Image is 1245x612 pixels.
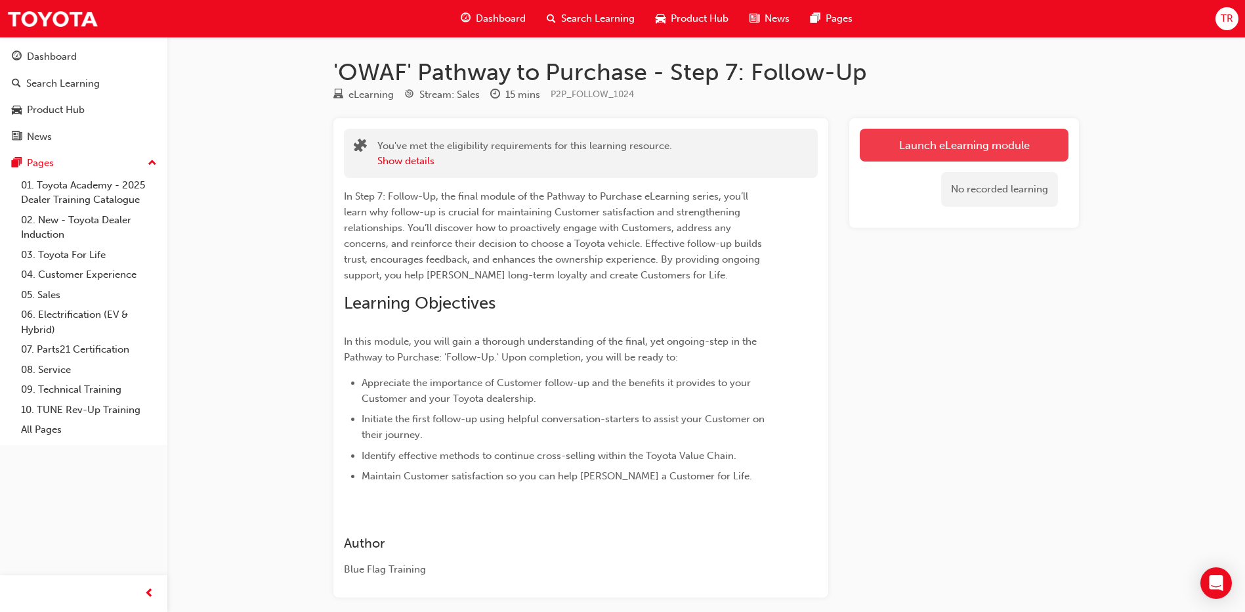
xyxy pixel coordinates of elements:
span: guage-icon [461,11,471,27]
span: Appreciate the importance of Customer follow-up and the benefits it provides to your Customer and... [362,377,753,404]
span: Learning Objectives [344,293,496,313]
a: news-iconNews [739,5,800,32]
span: In this module, you will gain a thorough understanding of the final, yet ongoing-step in the Path... [344,336,759,363]
button: DashboardSearch LearningProduct HubNews [5,42,162,151]
span: target-icon [404,89,414,101]
div: Blue Flag Training [344,562,770,577]
div: Dashboard [27,49,77,64]
a: 07. Parts21 Certification [16,339,162,360]
h1: 'OWAF' Pathway to Purchase - Step 7: Follow-Up [333,58,1079,87]
div: News [27,129,52,144]
span: car-icon [656,11,665,27]
button: Show details [377,154,434,169]
div: eLearning [348,87,394,102]
a: 06. Electrification (EV & Hybrid) [16,305,162,339]
h3: Author [344,536,770,551]
a: News [5,125,162,149]
span: Dashboard [476,11,526,26]
a: car-iconProduct Hub [645,5,739,32]
span: learningResourceType_ELEARNING-icon [333,89,343,101]
span: pages-icon [12,158,22,169]
a: search-iconSearch Learning [536,5,645,32]
a: 10. TUNE Rev-Up Training [16,400,162,420]
span: Search Learning [561,11,635,26]
div: Search Learning [26,76,100,91]
div: Stream: Sales [419,87,480,102]
a: 09. Technical Training [16,380,162,400]
button: TR [1215,7,1238,30]
span: search-icon [547,11,556,27]
span: news-icon [749,11,759,27]
span: up-icon [148,155,157,172]
span: Pages [826,11,853,26]
div: Product Hub [27,102,85,118]
div: No recorded learning [941,172,1058,207]
span: clock-icon [490,89,500,101]
a: guage-iconDashboard [450,5,536,32]
span: prev-icon [144,586,154,602]
a: 04. Customer Experience [16,265,162,285]
span: Product Hub [671,11,728,26]
button: Pages [5,151,162,175]
span: Identify effective methods to continue cross-selling within the Toyota Value Chain. [362,450,736,462]
div: Pages [27,156,54,171]
img: Trak [7,4,98,33]
a: Dashboard [5,45,162,69]
a: 03. Toyota For Life [16,245,162,265]
span: pages-icon [811,11,820,27]
a: Launch eLearning module [860,129,1068,162]
a: Product Hub [5,98,162,122]
div: Duration [490,87,540,103]
span: guage-icon [12,51,22,63]
span: Maintain Customer satisfaction so you can help [PERSON_NAME] a Customer for Life. [362,470,752,482]
span: search-icon [12,78,21,90]
span: car-icon [12,104,22,116]
a: 02. New - Toyota Dealer Induction [16,210,162,245]
span: In Step 7: Follow-Up, the final module of the Pathway to Purchase eLearning series, you’ll learn ... [344,190,765,281]
div: Type [333,87,394,103]
a: Search Learning [5,72,162,96]
div: 15 mins [505,87,540,102]
a: pages-iconPages [800,5,863,32]
a: 08. Service [16,360,162,380]
span: News [765,11,790,26]
div: Stream [404,87,480,103]
a: 01. Toyota Academy - 2025 Dealer Training Catalogue [16,175,162,210]
span: TR [1221,11,1233,26]
span: Initiate the first follow-up using helpful conversation-starters to assist your Customer on their... [362,413,767,441]
div: Open Intercom Messenger [1200,567,1232,599]
span: Learning resource code [551,89,634,100]
span: news-icon [12,131,22,143]
a: All Pages [16,420,162,440]
span: puzzle-icon [354,140,367,155]
a: 05. Sales [16,285,162,305]
div: You've met the eligibility requirements for this learning resource. [377,139,672,168]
